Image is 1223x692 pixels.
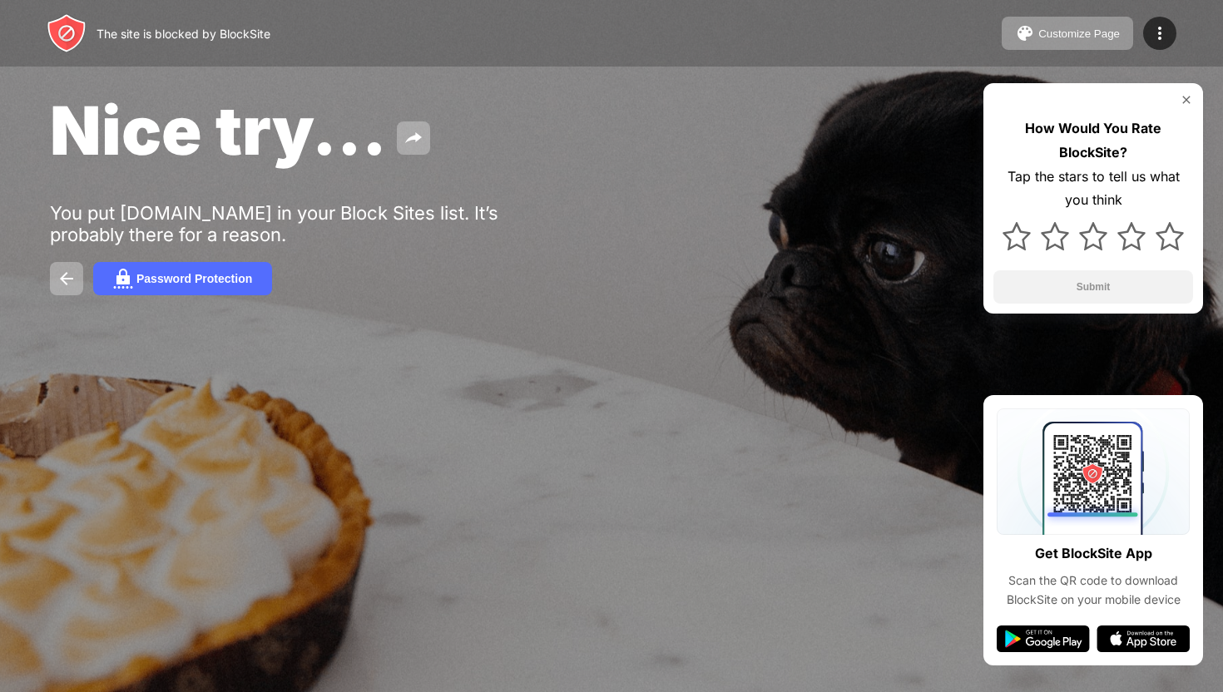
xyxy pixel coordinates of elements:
img: password.svg [113,269,133,289]
div: Get BlockSite App [1035,541,1152,566]
img: share.svg [404,128,423,148]
img: menu-icon.svg [1150,23,1170,43]
img: qrcode.svg [997,408,1190,535]
div: The site is blocked by BlockSite [97,27,270,41]
button: Submit [993,270,1193,304]
div: Tap the stars to tell us what you think [993,165,1193,213]
button: Password Protection [93,262,272,295]
img: rate-us-close.svg [1180,93,1193,106]
button: Customize Page [1002,17,1133,50]
img: header-logo.svg [47,13,87,53]
img: star.svg [1003,222,1031,250]
img: pallet.svg [1015,23,1035,43]
div: Password Protection [136,272,252,285]
img: star.svg [1156,222,1184,250]
img: star.svg [1117,222,1146,250]
span: Nice try... [50,90,387,171]
div: How Would You Rate BlockSite? [993,116,1193,165]
div: Customize Page [1038,27,1120,40]
img: google-play.svg [997,625,1090,652]
img: app-store.svg [1097,625,1190,652]
div: Scan the QR code to download BlockSite on your mobile device [997,571,1190,609]
div: You put [DOMAIN_NAME] in your Block Sites list. It’s probably there for a reason. [50,202,564,245]
img: star.svg [1041,222,1069,250]
img: star.svg [1079,222,1107,250]
img: back.svg [57,269,77,289]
